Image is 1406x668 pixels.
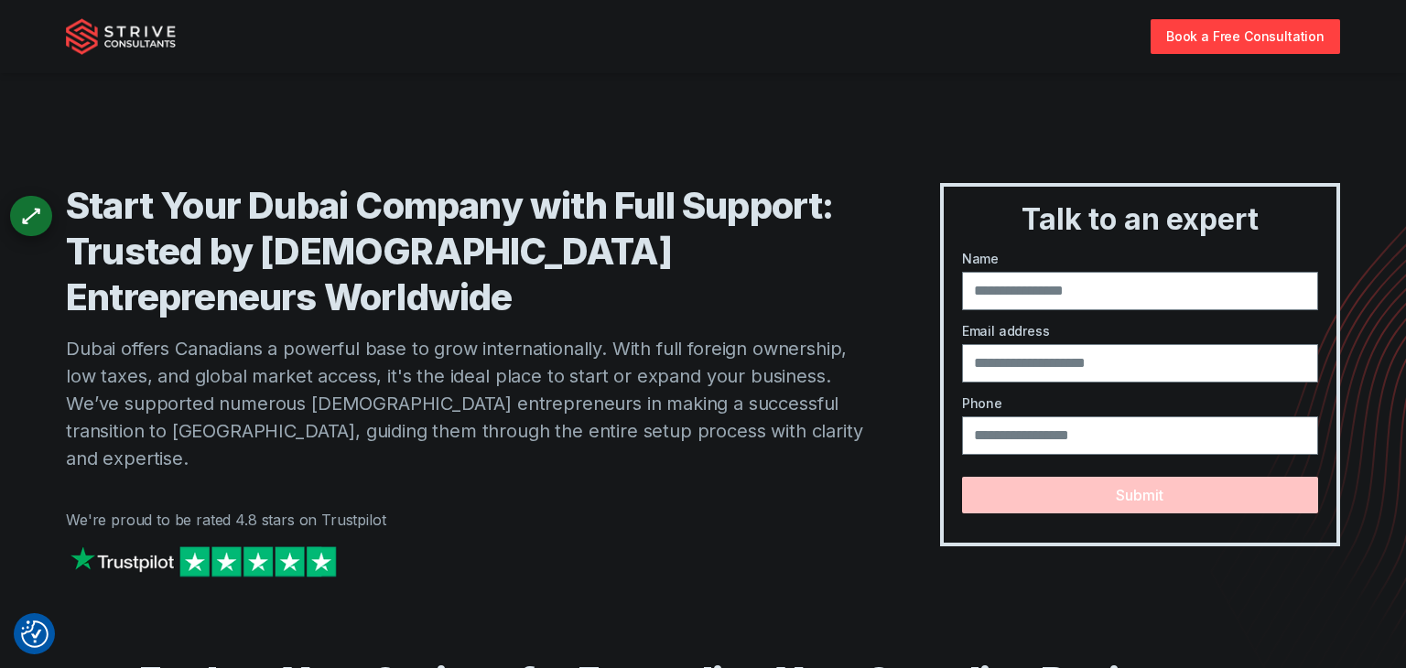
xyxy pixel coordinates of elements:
button: Consent Preferences [21,620,49,648]
h1: Start Your Dubai Company with Full Support: Trusted by [DEMOGRAPHIC_DATA] Entrepreneurs Worldwide [66,183,867,320]
div: ⟷ [14,199,48,232]
label: Name [962,249,1318,268]
h3: Talk to an expert [951,201,1329,238]
p: We're proud to be rated 4.8 stars on Trustpilot [66,509,867,531]
label: Email address [962,321,1318,340]
label: Phone [962,393,1318,413]
p: Dubai offers Canadians a powerful base to grow internationally. With full foreign ownership, low ... [66,335,867,472]
img: Strive on Trustpilot [66,542,341,581]
a: Book a Free Consultation [1151,19,1340,53]
img: Revisit consent button [21,620,49,648]
button: Submit [962,477,1318,513]
img: Strive Consultants [66,18,176,55]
